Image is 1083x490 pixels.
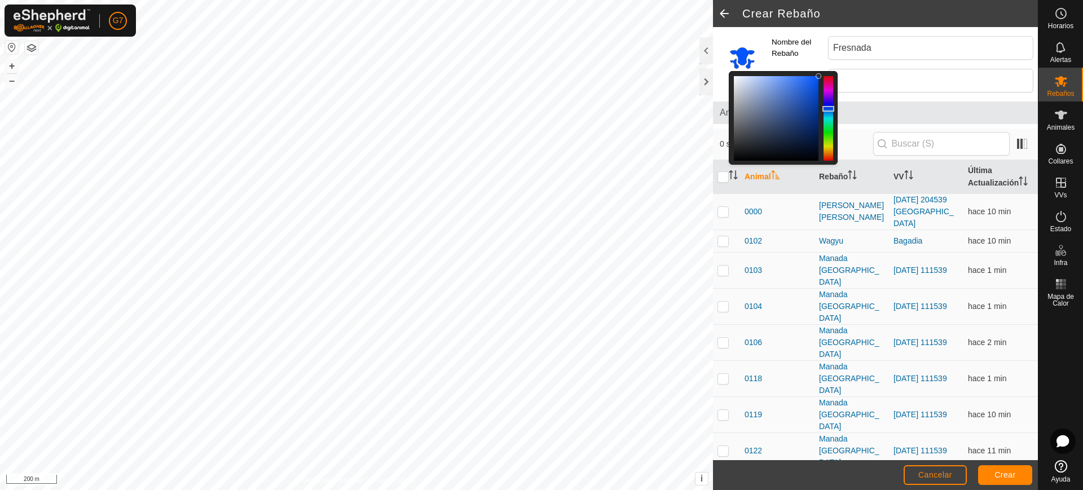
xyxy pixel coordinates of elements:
[893,410,947,419] a: [DATE] 111539
[819,235,884,247] div: Wagyu
[893,374,947,383] a: [DATE] 111539
[1038,456,1083,487] a: Ayuda
[893,446,947,455] a: [DATE] 111539
[873,132,1010,156] input: Buscar (S)
[745,264,762,276] span: 0103
[893,338,947,347] a: [DATE] 111539
[695,473,708,485] button: i
[1041,293,1080,307] span: Mapa de Calor
[893,266,947,275] a: [DATE] 111539
[819,361,884,396] div: Manada [GEOGRAPHIC_DATA]
[1050,56,1071,63] span: Alertas
[968,338,1006,347] span: 19 ago 2025, 8:31
[968,236,1011,245] span: 19 ago 2025, 8:22
[1054,192,1067,198] span: VVs
[772,69,828,92] label: Descripción
[963,160,1038,194] th: Última Actualización
[1019,178,1028,187] p-sorticon: Activar para ordenar
[720,106,1031,120] span: Animales
[720,138,873,150] span: 0 seleccionado de 145
[893,302,947,311] a: [DATE] 111539
[14,9,90,32] img: Logo Gallagher
[113,15,124,27] span: G7
[968,410,1011,419] span: 19 ago 2025, 8:23
[5,74,19,87] button: –
[745,409,762,421] span: 0119
[904,465,967,485] button: Cancelar
[848,172,857,181] p-sorticon: Activar para ordenar
[377,475,415,485] a: Contáctenos
[745,445,762,457] span: 0122
[742,7,1038,20] h2: Crear Rebaño
[772,36,828,60] label: Nombre del Rebaño
[745,206,762,218] span: 0000
[815,160,889,194] th: Rebaño
[968,446,1011,455] span: 19 ago 2025, 8:22
[1047,124,1075,131] span: Animales
[968,266,1006,275] span: 19 ago 2025, 8:32
[1048,158,1073,165] span: Collares
[1047,90,1074,97] span: Rebaños
[745,337,762,348] span: 0106
[745,301,762,312] span: 0104
[745,373,762,385] span: 0118
[819,325,884,360] div: Manada [GEOGRAPHIC_DATA]
[25,41,38,55] button: Capas del Mapa
[819,253,884,288] div: Manada [GEOGRAPHIC_DATA]
[819,433,884,469] div: Manada [GEOGRAPHIC_DATA]
[918,470,952,479] span: Cancelar
[994,470,1016,479] span: Crear
[819,289,884,324] div: Manada [GEOGRAPHIC_DATA]
[1048,23,1073,29] span: Horarios
[701,474,703,483] span: i
[968,302,1006,311] span: 19 ago 2025, 8:32
[1051,476,1071,483] span: Ayuda
[819,200,884,223] div: [PERSON_NAME] [PERSON_NAME]
[968,374,1006,383] span: 19 ago 2025, 8:32
[968,207,1011,216] span: 19 ago 2025, 8:23
[5,41,19,54] button: Restablecer Mapa
[978,465,1032,485] button: Crear
[904,172,913,181] p-sorticon: Activar para ordenar
[771,172,780,181] p-sorticon: Activar para ordenar
[893,195,954,228] a: [DATE] 204539 [GEOGRAPHIC_DATA]
[5,59,19,73] button: +
[298,475,363,485] a: Política de Privacidad
[740,160,815,194] th: Animal
[745,235,762,247] span: 0102
[893,236,922,245] a: Bagadia
[1050,226,1071,232] span: Estado
[729,172,738,181] p-sorticon: Activar para ordenar
[889,160,963,194] th: VV
[819,397,884,432] div: Manada [GEOGRAPHIC_DATA]
[1054,259,1067,266] span: Infra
